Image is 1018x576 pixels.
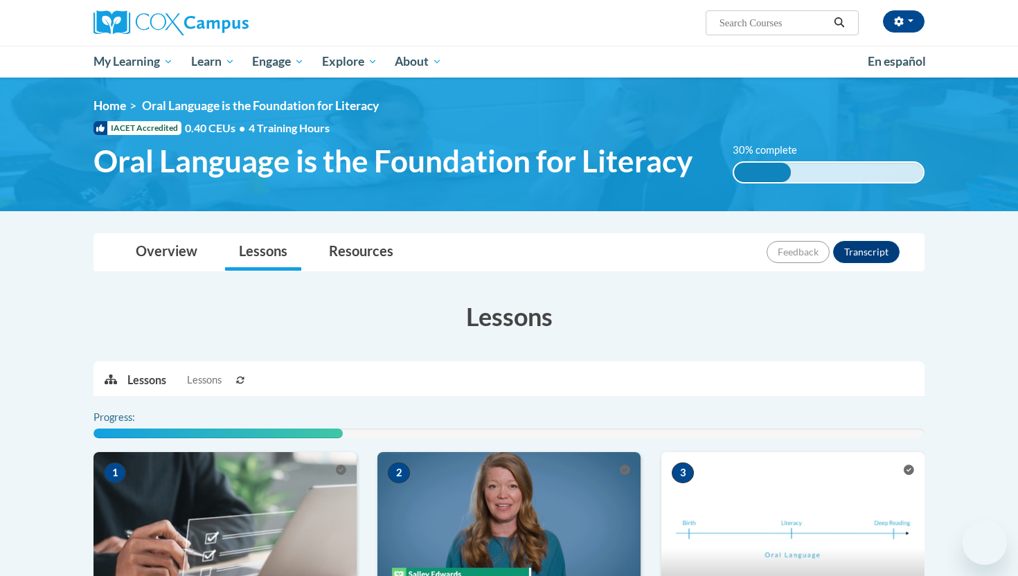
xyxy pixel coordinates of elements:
a: Resources [315,234,407,271]
span: My Learning [93,53,173,70]
a: Overview [122,234,211,271]
a: En español [859,47,935,76]
span: 0.40 CEUs [185,120,249,136]
div: Main menu [73,46,945,78]
span: 2 [388,462,410,483]
button: Feedback [767,241,830,263]
p: Lessons [127,372,166,388]
label: Progress: [93,410,173,425]
button: Account Settings [883,10,925,33]
a: Cox Campus [93,10,357,35]
span: Learn [191,53,235,70]
a: Lessons [225,234,301,271]
a: Engage [243,46,313,78]
a: About [386,46,452,78]
span: • [239,121,245,134]
input: Search Courses [718,15,829,31]
button: Search [829,15,850,31]
span: Engage [252,53,304,70]
span: IACET Accredited [93,121,181,135]
img: Cox Campus [93,10,249,35]
a: Explore [313,46,386,78]
iframe: Button to launch messaging window [963,521,1007,565]
a: My Learning [84,46,182,78]
span: Oral Language is the Foundation for Literacy [142,98,379,113]
span: Explore [322,53,377,70]
span: 3 [672,462,694,483]
span: Oral Language is the Foundation for Literacy [93,143,693,179]
a: Home [93,98,126,113]
a: Learn [182,46,244,78]
h3: Lessons [93,299,925,334]
span: About [395,53,442,70]
label: 30% complete [733,143,812,158]
span: Lessons [187,372,222,388]
span: En español [868,54,926,69]
button: Transcript [833,241,900,263]
span: 1 [104,462,126,483]
span: 4 Training Hours [249,121,330,134]
div: 30% complete [734,163,791,182]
